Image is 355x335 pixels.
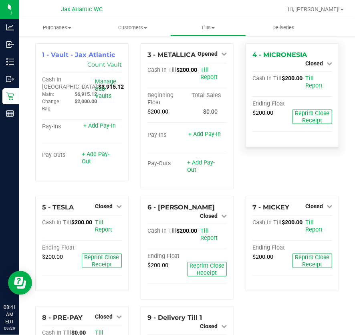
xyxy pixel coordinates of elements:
[177,67,198,73] span: $200.00
[42,91,54,97] span: Main:
[42,314,83,321] span: 8 - PRE-PAY
[6,110,14,118] inline-svg: Reports
[292,110,332,124] button: Reprint Close Receipt
[61,6,103,13] span: Jax Atlantic WC
[147,227,177,234] span: Cash In Till
[295,254,330,268] span: Reprint Close Receipt
[306,219,323,233] a: Till Report
[306,75,323,89] a: Till Report
[6,23,14,31] inline-svg: Analytics
[95,19,171,36] a: Customers
[147,262,168,269] span: $200.00
[252,75,282,82] span: Cash In Till
[71,219,92,226] span: $200.00
[75,98,97,104] span: $2,000.00
[42,51,115,59] span: 1 - Vault - Jax Atlantic
[4,304,16,325] p: 08:41 AM EDT
[82,151,109,165] a: + Add Pay-Out
[252,110,273,116] span: $200.00
[42,99,59,112] span: Change Bag:
[95,203,113,209] span: Closed
[262,24,305,31] span: Deliveries
[288,6,340,12] span: Hi, [PERSON_NAME]!
[171,24,246,31] span: Tills
[6,41,14,49] inline-svg: Inbound
[252,100,292,108] div: Ending Float
[147,67,177,73] span: Cash In Till
[95,313,113,320] span: Closed
[87,61,122,68] a: Count Vault
[187,159,215,173] a: + Add Pay-Out
[83,122,116,129] a: + Add Pay-In
[203,108,218,115] span: $0.00
[187,92,227,99] div: Total Sales
[42,244,82,252] div: Ending Float
[147,203,215,211] span: 6 - [PERSON_NAME]
[282,75,303,82] span: $200.00
[42,76,98,90] span: Cash In [GEOGRAPHIC_DATA]:
[292,254,332,268] button: Reprint Close Receipt
[200,227,218,242] a: Till Report
[82,254,121,268] button: Reprint Close Receipt
[8,271,32,295] iframe: Resource center
[200,67,218,81] a: Till Report
[19,19,95,36] a: Purchases
[147,108,168,115] span: $200.00
[177,227,198,234] span: $200.00
[305,203,323,209] span: Closed
[42,203,74,211] span: 5 - TESLA
[200,323,218,329] span: Closed
[282,219,303,226] span: $200.00
[42,254,63,260] span: $200.00
[200,213,218,219] span: Closed
[190,262,224,276] span: Reprint Close Receipt
[147,253,187,260] div: Ending Float
[42,152,82,159] div: Pay-Outs
[84,254,119,268] span: Reprint Close Receipt
[252,51,307,59] span: 4 - MICRONESIA
[6,92,14,100] inline-svg: Retail
[95,24,170,31] span: Customers
[147,51,196,59] span: 3 - METALLICA
[4,325,16,331] p: 09/29
[19,24,95,31] span: Purchases
[188,131,221,138] a: + Add Pay-In
[305,60,323,67] span: Closed
[42,123,82,130] div: Pay-Ins
[295,110,330,124] span: Reprint Close Receipt
[252,254,273,260] span: $200.00
[147,314,202,321] span: 9 - Delivery Till 1
[198,51,218,57] span: Opened
[147,92,187,106] div: Beginning Float
[252,219,282,226] span: Cash In Till
[95,78,116,99] a: Manage Sub-Vaults
[147,160,187,167] div: Pay-Outs
[95,219,112,233] a: Till Report
[252,244,292,252] div: Ending Float
[75,91,97,97] span: $6,915.12
[252,203,289,211] span: 7 - MICKEY
[42,219,71,226] span: Cash In Till
[147,132,187,139] div: Pay-Ins
[6,58,14,66] inline-svg: Inventory
[6,75,14,83] inline-svg: Outbound
[170,19,246,36] a: Tills
[246,19,322,36] a: Deliveries
[187,262,227,276] button: Reprint Close Receipt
